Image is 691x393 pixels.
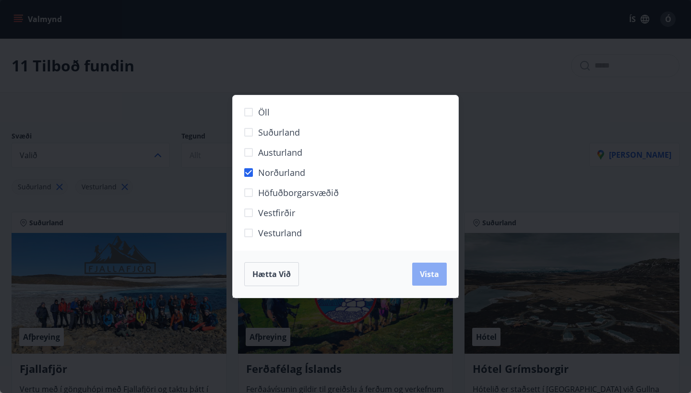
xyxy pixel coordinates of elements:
[258,146,302,159] span: Austurland
[420,269,439,279] span: Vista
[258,166,305,179] span: Norðurland
[252,269,291,279] span: Hætta við
[258,106,270,118] span: Öll
[412,263,447,286] button: Vista
[258,126,300,139] span: Suðurland
[258,207,295,219] span: Vestfirðir
[258,186,339,199] span: Höfuðborgarsvæðið
[244,262,299,286] button: Hætta við
[258,227,302,239] span: Vesturland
